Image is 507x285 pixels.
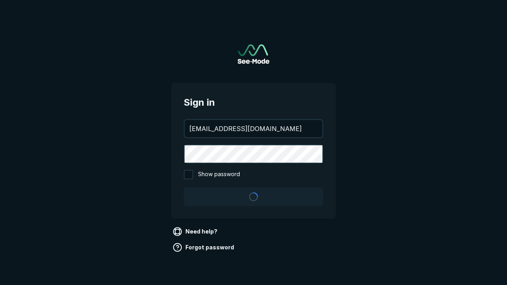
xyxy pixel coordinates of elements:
span: Sign in [184,95,323,110]
a: Forgot password [171,241,237,254]
input: your@email.com [185,120,322,137]
a: Go to sign in [238,44,269,64]
a: Need help? [171,225,221,238]
span: Show password [198,170,240,179]
img: See-Mode Logo [238,44,269,64]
